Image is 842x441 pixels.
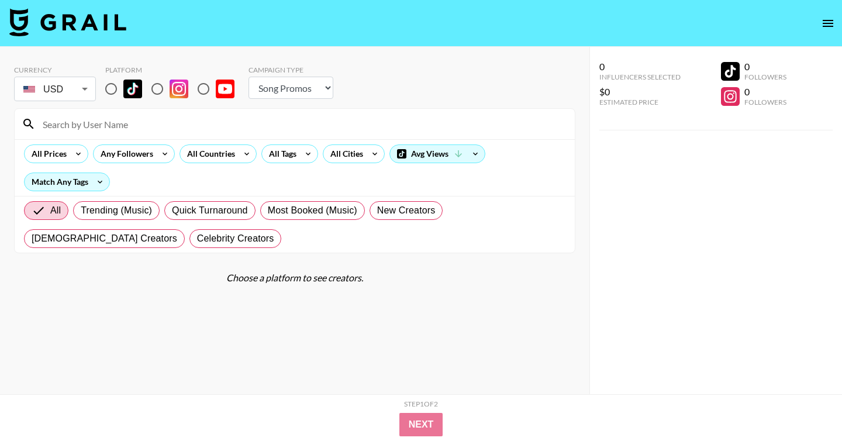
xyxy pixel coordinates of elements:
div: Choose a platform to see creators. [14,272,575,284]
button: open drawer [816,12,840,35]
span: [DEMOGRAPHIC_DATA] Creators [32,232,177,246]
span: All [50,204,61,218]
input: Search by User Name [36,115,568,133]
div: Estimated Price [599,98,681,106]
img: TikTok [123,80,142,98]
img: YouTube [216,80,234,98]
div: All Tags [262,145,299,163]
div: Any Followers [94,145,156,163]
div: All Cities [323,145,365,163]
div: All Countries [180,145,237,163]
div: Followers [744,73,786,81]
span: Most Booked (Music) [268,204,357,218]
span: Trending (Music) [81,204,152,218]
div: 0 [599,61,681,73]
div: 0 [744,86,786,98]
span: Quick Turnaround [172,204,248,218]
div: Avg Views [390,145,485,163]
div: Currency [14,66,96,74]
div: Influencers Selected [599,73,681,81]
span: Celebrity Creators [197,232,274,246]
div: USD [16,79,94,99]
div: Platform [105,66,244,74]
div: Step 1 of 2 [404,399,438,408]
div: 0 [744,61,786,73]
iframe: Drift Widget Chat Controller [784,383,828,427]
img: Grail Talent [9,8,126,36]
span: New Creators [377,204,436,218]
div: All Prices [25,145,69,163]
div: $0 [599,86,681,98]
div: Match Any Tags [25,173,109,191]
img: Instagram [170,80,188,98]
div: Followers [744,98,786,106]
div: Campaign Type [249,66,333,74]
button: Next [399,413,443,436]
